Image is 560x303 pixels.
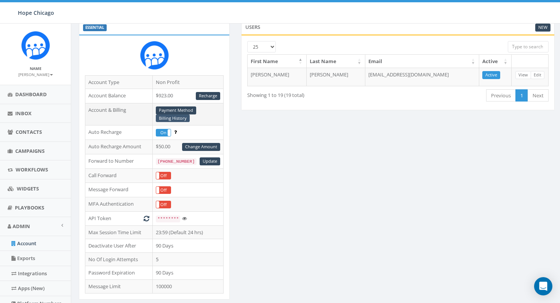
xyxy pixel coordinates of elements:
td: Max Session Time Limit [85,225,153,239]
span: Enable to prevent campaign failure. [174,128,177,135]
label: On [156,129,171,136]
a: Payment Method [156,106,196,114]
th: First Name: activate to sort column descending [248,55,307,68]
a: 1 [515,89,528,102]
div: OnOff [156,186,171,194]
a: Update [200,157,220,165]
td: Deactivate User After [85,239,153,253]
a: Active [482,71,500,79]
a: Change Amount [182,143,220,151]
td: No Of Login Attempts [85,252,153,266]
th: Email: activate to sort column ascending [365,55,479,68]
td: 100000 [153,279,224,293]
span: Workflows [16,166,48,173]
td: 23:59 (Default 24 hrs) [153,225,224,239]
a: Next [528,89,549,102]
td: 90 Days [153,266,224,280]
td: Call Forward [85,168,153,183]
td: MFA Authentication [85,197,153,212]
img: Rally_Corp_Icon.png [21,31,50,60]
span: Campaigns [15,148,45,154]
td: Message Limit [85,279,153,293]
td: Account Type [85,75,153,89]
td: Account & Billing [85,103,153,125]
span: Playbooks [15,204,44,211]
a: View [515,71,531,79]
i: Generate New Token [144,216,149,221]
a: Billing History [156,114,190,122]
div: OnOff [156,172,171,180]
small: Name [30,66,42,71]
td: Account Balance [85,89,153,103]
div: OnOff [156,129,171,137]
a: Previous [486,89,516,102]
label: Off [156,172,171,179]
td: Auto Recharge Amount [85,140,153,154]
td: 90 Days [153,239,224,253]
td: $50.00 [153,140,224,154]
td: API Token [85,212,153,226]
a: New [535,24,550,32]
label: ESSENTIAL [83,24,107,31]
th: Last Name: activate to sort column ascending [307,55,366,68]
td: Password Expiration [85,266,153,280]
td: Non Profit [153,75,224,89]
span: Hope Chicago [18,9,54,16]
span: Dashboard [15,91,47,98]
div: Showing 1 to 19 (19 total) [247,89,366,99]
div: Open Intercom Messenger [534,277,552,295]
td: [PERSON_NAME] [248,68,307,86]
small: [PERSON_NAME] [18,72,53,77]
label: Off [156,201,171,208]
td: Forward to Number [85,154,153,168]
code: [PHONE_NUMBER] [156,158,196,165]
span: Widgets [17,185,39,192]
td: $923.00 [153,89,224,103]
td: [PERSON_NAME] [307,68,366,86]
td: 5 [153,252,224,266]
td: Message Forward [85,183,153,197]
span: Admin [13,223,30,230]
th: Active: activate to sort column ascending [479,55,512,68]
a: [PERSON_NAME] [18,71,53,78]
img: Rally_Corp_Icon.png [140,41,169,70]
label: Off [156,187,171,194]
a: Recharge [196,92,220,100]
span: Contacts [16,128,42,135]
td: [EMAIL_ADDRESS][DOMAIN_NAME] [365,68,479,86]
div: Users [241,19,555,35]
span: Inbox [15,110,32,117]
div: OnOff [156,201,171,209]
td: Auto Recharge [85,125,153,140]
a: Edit [531,71,544,79]
input: Type to search [508,41,549,52]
